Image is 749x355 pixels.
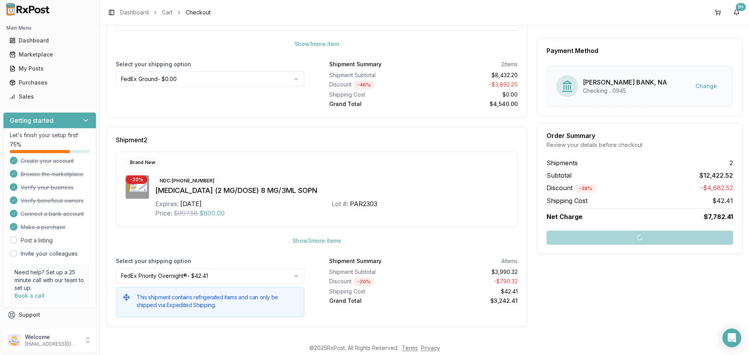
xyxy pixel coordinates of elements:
span: Shipment 2 [116,137,147,143]
a: My Posts [6,62,93,76]
span: $12,422.52 [699,171,733,180]
div: Checking ...0945 [583,87,667,95]
span: $800.00 [199,208,225,218]
div: [DATE] [180,199,202,208]
img: RxPost Logo [3,3,53,16]
div: Grand Total [329,297,421,305]
span: $42.41 [712,196,733,205]
div: $3,242.41 [427,297,518,305]
span: Browse the marketplace [21,170,83,178]
span: $997.58 [174,208,198,218]
span: Discount [547,184,596,192]
label: Select your shipping option [116,257,304,265]
span: Connect a bank account [21,210,84,218]
div: 2 items [501,60,518,68]
span: Subtotal [547,171,572,180]
button: Show3more items [286,234,348,248]
div: 4 items [501,257,518,265]
span: Create your account [21,157,74,165]
div: $42.41 [427,288,518,295]
div: $0.00 [427,91,518,99]
button: Dashboard [3,34,96,47]
button: My Posts [3,62,96,75]
a: Dashboard [6,34,93,48]
span: 2 [729,158,733,168]
div: Marketplace [9,51,90,58]
span: $7,782.41 [704,212,733,221]
div: Purchases [9,79,90,87]
a: Post a listing [21,237,53,244]
h5: This shipment contains refrigerated items and can only be shipped via Expedited Shipping. [137,293,298,309]
img: User avatar [8,334,20,346]
div: - 20 % [353,277,375,286]
button: Show1more item [288,37,345,51]
p: Need help? Set up a 25 minute call with our team to set up. [14,268,85,292]
div: Lot #: [332,199,348,208]
div: - $790.32 [427,277,518,286]
div: 9+ [736,3,746,11]
div: Dashboard [9,37,90,44]
div: - 20 % [126,175,147,184]
div: [PERSON_NAME] BANK, NA [583,78,667,87]
div: Shipment Subtotal [329,71,421,79]
div: NDC: [PHONE_NUMBER] [155,177,219,185]
span: Checkout [186,9,211,16]
span: Shipping Cost [547,196,587,205]
div: Review your details before checkout [547,141,733,149]
div: Open Intercom Messenger [722,329,741,347]
span: Make a purchase [21,223,66,231]
span: Verify your business [21,184,73,191]
a: Book a call [14,292,44,299]
div: Order Summary [547,132,733,139]
a: Dashboard [120,9,149,16]
div: Sales [9,93,90,101]
nav: breadcrumb [120,9,211,16]
div: Payment Method [547,48,733,54]
div: Shipment Summary [329,257,382,265]
div: Price: [155,208,172,218]
div: My Posts [9,65,90,72]
button: 9+ [730,6,743,19]
span: Verify beneficial owners [21,197,83,205]
div: - 38 % [575,184,596,193]
div: Discount [329,81,421,89]
button: Change [689,79,723,93]
div: Shipment Summary [329,60,382,68]
div: $8,432.20 [427,71,518,79]
div: Shipping Cost [329,91,421,99]
p: Let's finish your setup first! [10,131,90,139]
a: Cart [162,9,172,16]
a: Marketplace [6,48,93,62]
a: Terms [402,344,418,351]
div: Shipping Cost [329,288,421,295]
div: Brand New [126,158,160,167]
div: - 46 % [353,81,375,89]
a: Purchases [6,76,93,90]
div: $4,540.00 [427,100,518,108]
span: Net Charge [547,213,582,221]
p: Welcome [25,333,79,341]
div: Shipment Subtotal [329,268,421,276]
button: Marketplace [3,48,96,61]
span: Feedback [19,325,45,333]
h2: Main Menu [6,25,93,31]
button: Purchases [3,76,96,89]
label: Select your shipping option [116,60,304,68]
div: - $3,892.20 [427,81,518,89]
span: -$4,682.52 [700,183,733,193]
div: Expires: [155,199,179,208]
p: [EMAIL_ADDRESS][DOMAIN_NAME] [25,341,79,347]
h3: Getting started [10,116,53,125]
a: Invite your colleagues [21,250,78,258]
button: Feedback [3,322,96,336]
img: Ozempic (2 MG/DOSE) 8 MG/3ML SOPN [126,175,149,199]
button: Sales [3,90,96,103]
span: 75 % [10,141,21,148]
div: PAR2303 [350,199,377,208]
div: Discount [329,277,421,286]
span: Shipments [547,158,578,168]
div: [MEDICAL_DATA] (2 MG/DOSE) 8 MG/3ML SOPN [155,185,508,196]
button: Support [3,308,96,322]
div: $3,990.32 [427,268,518,276]
div: Grand Total [329,100,421,108]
